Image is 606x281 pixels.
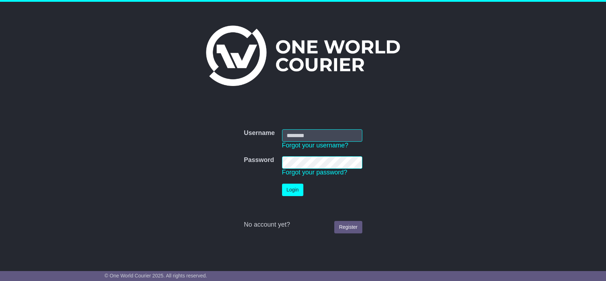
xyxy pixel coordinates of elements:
[244,221,362,229] div: No account yet?
[282,169,347,176] a: Forgot your password?
[244,156,274,164] label: Password
[282,184,303,196] button: Login
[244,129,275,137] label: Username
[206,26,400,86] img: One World
[334,221,362,233] a: Register
[282,142,348,149] a: Forgot your username?
[104,273,207,279] span: © One World Courier 2025. All rights reserved.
